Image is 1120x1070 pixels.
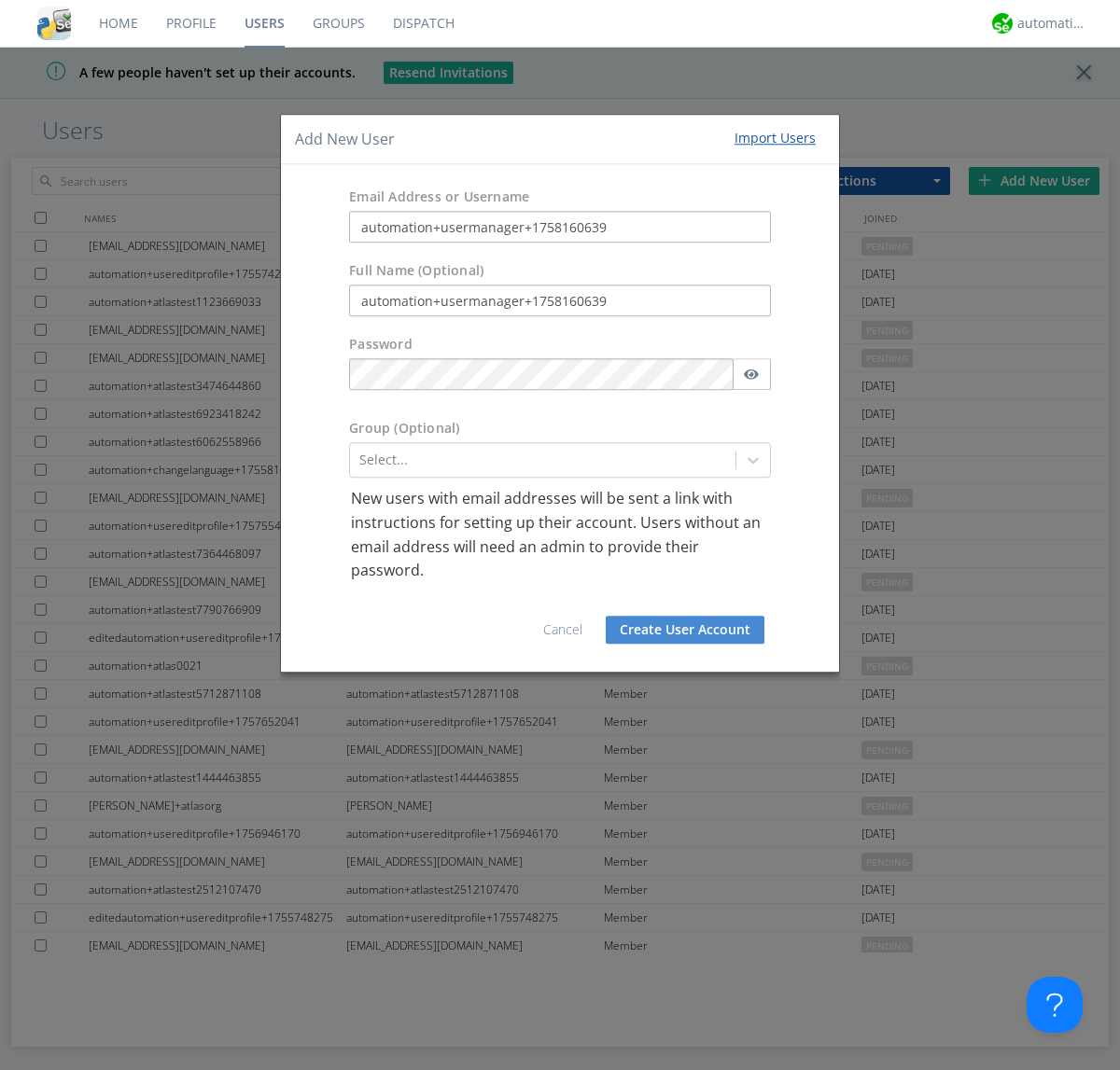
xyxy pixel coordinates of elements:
[349,420,459,438] label: Group (Optional)
[543,620,582,638] a: Cancel
[349,285,771,317] input: Julie Appleseed
[349,212,771,243] input: e.g. email@address.com, Housekeeping1
[735,129,816,147] div: Import Users
[606,616,764,644] button: Create User Account
[37,7,71,40] img: cddb5a64eb264b2086981ab96f4c1ba7
[349,262,483,281] label: Full Name (Optional)
[351,488,769,583] p: New users with email addresses will be sent a link with instructions for setting up their account...
[349,336,413,354] label: Password
[295,129,395,150] h4: Add New User
[1017,14,1087,33] div: automation+atlas
[349,188,529,207] label: Email Address or Username
[992,13,1013,34] img: d2d01cd9b4174d08988066c6d424eccd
